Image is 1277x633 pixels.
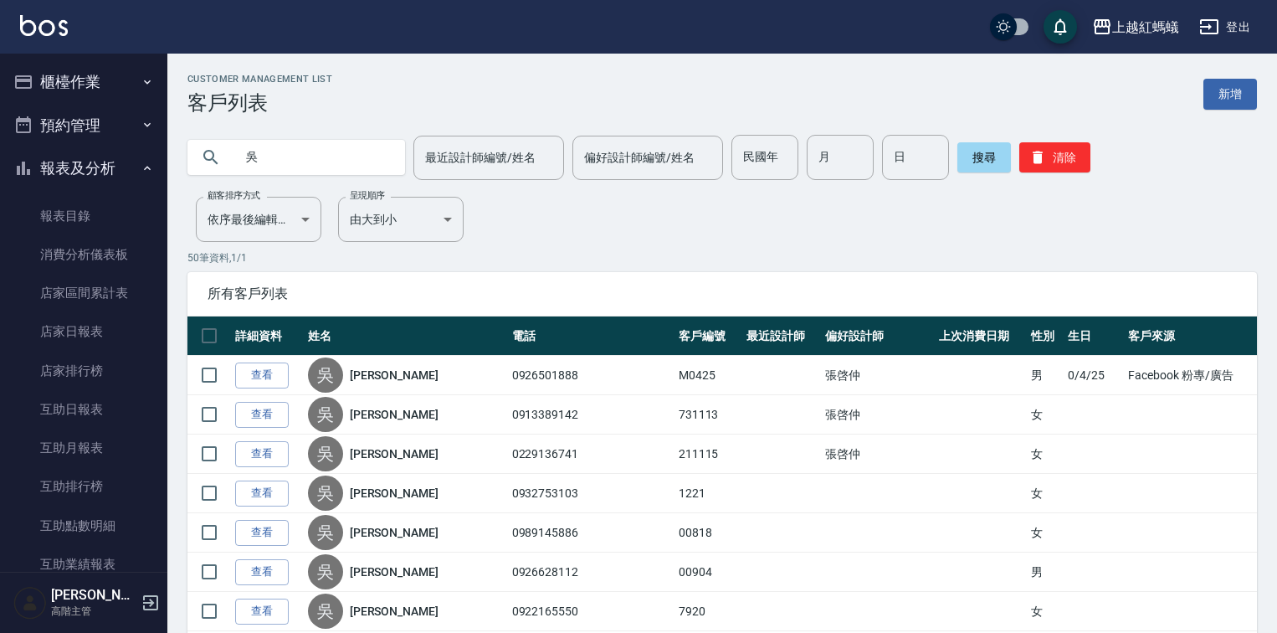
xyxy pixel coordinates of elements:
[187,91,332,115] h3: 客戶列表
[674,316,743,356] th: 客戶編號
[1112,17,1179,38] div: 上越紅螞蟻
[350,406,438,423] a: [PERSON_NAME]
[508,356,674,395] td: 0926501888
[674,356,743,395] td: M0425
[821,395,935,435] td: 張啓仲
[7,197,161,235] a: 報表目錄
[1124,316,1257,356] th: 客戶來源
[235,441,289,467] a: 查看
[957,142,1011,172] button: 搜尋
[508,513,674,553] td: 0989145886
[1192,12,1257,43] button: 登出
[231,316,304,356] th: 詳細資料
[821,316,935,356] th: 偏好設計師
[1019,142,1090,172] button: 清除
[7,274,161,312] a: 店家區間累計表
[508,474,674,513] td: 0932753103
[674,592,743,631] td: 7920
[235,481,289,507] a: 查看
[304,316,508,356] th: 姓名
[235,363,289,389] a: 查看
[7,545,161,584] a: 互助業績報表
[674,553,743,592] td: 00904
[350,189,385,202] label: 呈現順序
[1044,10,1077,44] button: save
[1027,513,1064,553] td: 女
[350,564,438,580] a: [PERSON_NAME]
[308,476,343,511] div: 吳
[821,356,935,395] td: 張啓仲
[308,594,343,629] div: 吳
[1027,356,1064,395] td: 男
[1085,10,1186,44] button: 上越紅螞蟻
[508,435,674,474] td: 0229136741
[7,312,161,351] a: 店家日報表
[1124,356,1257,395] td: Facebook 粉專/廣告
[1027,474,1064,513] td: 女
[674,513,743,553] td: 00818
[674,435,743,474] td: 211115
[7,390,161,429] a: 互助日報表
[235,402,289,428] a: 查看
[187,250,1257,265] p: 50 筆資料, 1 / 1
[51,604,136,619] p: 高階主管
[350,367,438,383] a: [PERSON_NAME]
[196,197,321,242] div: 依序最後編輯時間
[1064,356,1124,395] td: 0/4/25
[208,189,260,202] label: 顧客排序方式
[7,507,161,545] a: 互助點數明細
[1027,592,1064,631] td: 女
[935,316,1027,356] th: 上次消費日期
[508,316,674,356] th: 電話
[235,559,289,585] a: 查看
[674,474,743,513] td: 1221
[350,603,438,620] a: [PERSON_NAME]
[338,197,464,242] div: 由大到小
[350,445,438,462] a: [PERSON_NAME]
[508,553,674,592] td: 0926628112
[508,592,674,631] td: 0922165550
[234,135,392,180] input: 搜尋關鍵字
[1027,395,1064,435] td: 女
[7,60,161,104] button: 櫃檯作業
[1064,316,1124,356] th: 生日
[1027,553,1064,592] td: 男
[1027,435,1064,474] td: 女
[51,587,136,604] h5: [PERSON_NAME]
[7,147,161,190] button: 報表及分析
[1203,79,1257,110] a: 新增
[13,586,47,620] img: Person
[7,467,161,506] a: 互助排行榜
[350,485,438,502] a: [PERSON_NAME]
[235,520,289,546] a: 查看
[308,358,343,393] div: 吳
[1027,316,1064,356] th: 性別
[821,435,935,474] td: 張啓仲
[187,74,332,85] h2: Customer Management List
[7,235,161,274] a: 消費分析儀表板
[742,316,820,356] th: 最近設計師
[20,15,68,36] img: Logo
[308,397,343,432] div: 吳
[308,436,343,471] div: 吳
[7,352,161,390] a: 店家排行榜
[208,286,1237,302] span: 所有客戶列表
[674,395,743,435] td: 731113
[308,515,343,550] div: 吳
[7,429,161,467] a: 互助月報表
[308,554,343,589] div: 吳
[235,599,289,625] a: 查看
[350,524,438,541] a: [PERSON_NAME]
[7,104,161,147] button: 預約管理
[508,395,674,435] td: 0913389142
